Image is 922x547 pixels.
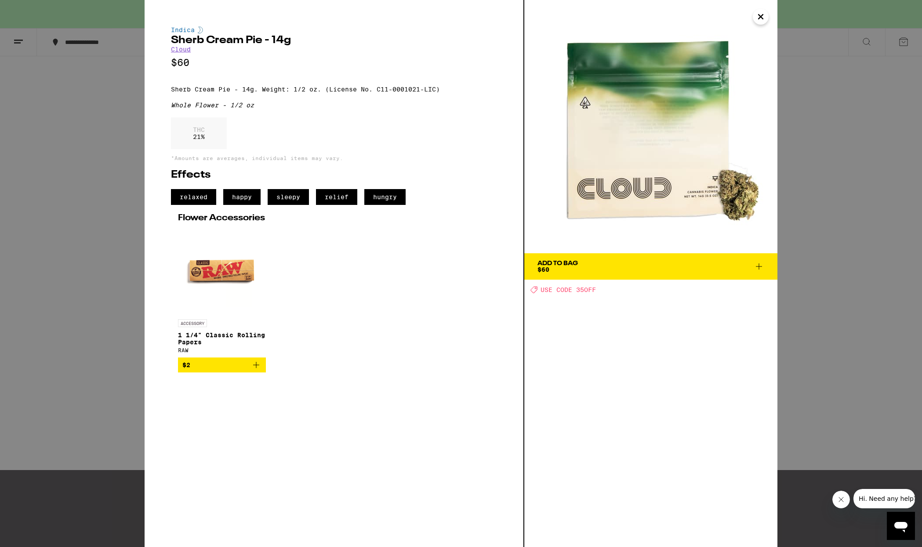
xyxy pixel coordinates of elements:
span: relaxed [171,189,216,205]
p: *Amounts are averages, individual items may vary. [171,155,497,161]
p: Sherb Cream Pie - 14g. Weight: 1/2 oz. (License No. C11-0001021-LIC) [171,86,497,93]
iframe: Close message [832,491,850,508]
p: ACCESSORY [178,319,207,327]
div: Add To Bag [537,260,578,266]
span: happy [223,189,261,205]
div: Whole Flower - 1/2 oz [171,102,497,109]
button: Close [753,9,769,25]
p: THC [193,126,205,133]
h2: Effects [171,170,497,180]
h2: Sherb Cream Pie - 14g [171,35,497,46]
span: Hi. Need any help? [5,6,63,13]
span: sleepy [268,189,309,205]
a: Cloud [171,46,191,53]
button: Add To Bag$60 [524,253,777,280]
img: RAW - 1 1/4" Classic Rolling Papers [178,227,266,315]
div: RAW [178,347,266,353]
h2: Flower Accessories [178,214,490,222]
div: Indica [171,26,497,33]
span: relief [316,189,357,205]
p: $60 [171,57,497,68]
iframe: Message from company [853,489,915,508]
a: Open page for 1 1/4" Classic Rolling Papers from RAW [178,227,266,357]
button: Add to bag [178,357,266,372]
span: USE CODE 35OFF [541,286,596,293]
span: $60 [537,266,549,273]
span: hungry [364,189,406,205]
iframe: Button to launch messaging window [887,512,915,540]
span: $2 [182,361,190,368]
div: 21 % [171,117,227,149]
img: indicaColor.svg [198,26,203,33]
p: 1 1/4" Classic Rolling Papers [178,332,266,346]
